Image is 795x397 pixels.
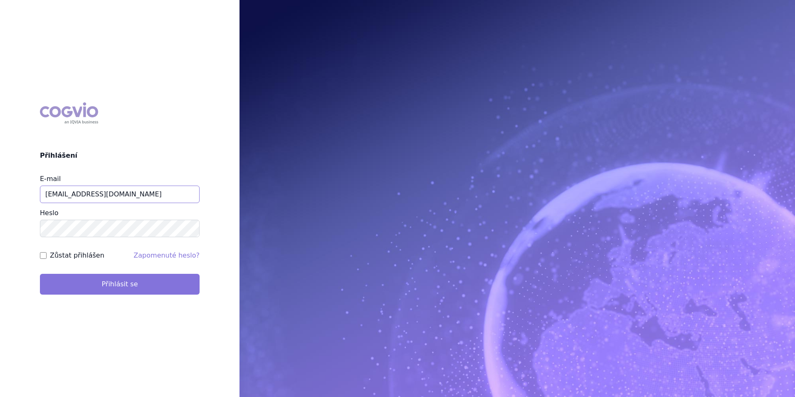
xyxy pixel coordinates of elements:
[40,274,200,295] button: Přihlásit se
[40,102,98,124] div: COGVIO
[133,251,200,259] a: Zapomenuté heslo?
[40,209,58,217] label: Heslo
[50,251,104,261] label: Zůstat přihlášen
[40,151,200,161] h2: Přihlášení
[40,175,61,183] label: E-mail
